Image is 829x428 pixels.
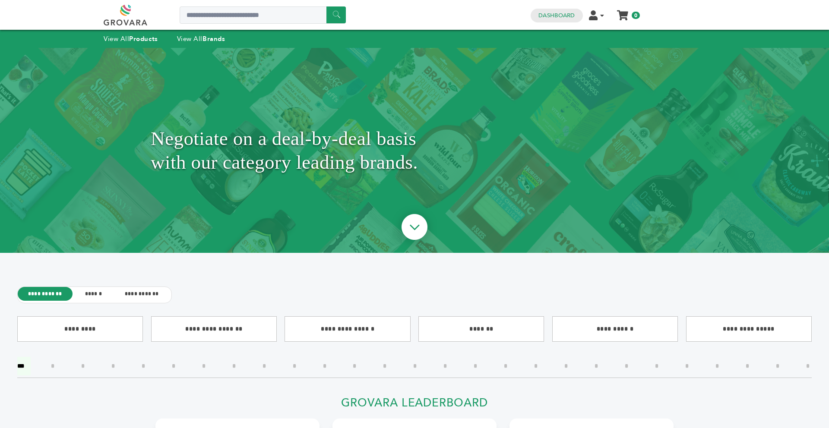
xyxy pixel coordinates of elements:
[632,12,640,19] span: 0
[104,35,158,43] a: View AllProducts
[392,205,437,251] img: ourBrandsHeroArrow.png
[180,6,346,24] input: Search a product or brand...
[155,396,674,415] h2: Grovara Leaderboard
[618,8,628,17] a: My Cart
[203,35,225,43] strong: Brands
[129,35,158,43] strong: Products
[177,35,225,43] a: View AllBrands
[538,12,575,19] a: Dashboard
[151,69,678,231] h1: Negotiate on a deal-by-deal basis with our category leading brands.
